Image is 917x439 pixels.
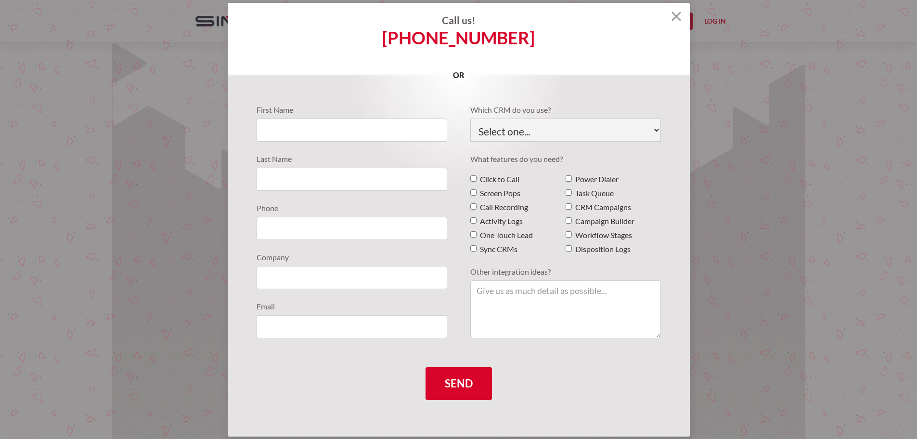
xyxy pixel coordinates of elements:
[257,104,661,400] form: Feature Requests
[470,217,477,224] input: Activity Logs
[257,153,447,165] label: Last Name
[426,367,492,400] input: Send
[575,187,614,199] span: Task Queue
[470,175,477,182] input: Click to Call
[575,229,632,241] span: Workflow Stages
[470,266,661,278] label: Other integration ideas?
[575,243,631,255] span: Disposition Logs
[480,229,533,241] span: One Touch Lead
[480,243,517,255] span: Sync CRMs
[257,301,447,312] label: Email
[470,203,477,210] input: Call Recording
[228,14,690,26] h4: Call us!
[470,245,477,252] input: Sync CRMs
[575,173,619,185] span: Power Dialer
[480,187,520,199] span: Screen Pops
[470,189,477,196] input: Screen Pops
[566,175,572,182] input: Power Dialer
[257,252,447,263] label: Company
[480,201,528,213] span: Call Recording
[447,69,471,81] p: or
[480,215,523,227] span: Activity Logs
[566,203,572,210] input: CRM Campaigns
[566,231,572,238] input: Workflow Stages
[470,104,661,116] label: Which CRM do you use?
[382,32,535,43] a: [PHONE_NUMBER]
[566,245,572,252] input: Disposition Logs
[257,104,447,116] label: First Name
[470,231,477,238] input: One Touch Lead
[575,201,631,213] span: CRM Campaigns
[566,189,572,196] input: Task Queue
[566,217,572,224] input: Campaign Builder
[575,215,634,227] span: Campaign Builder
[257,202,447,214] label: Phone
[470,153,661,165] label: What features do you need?
[480,173,519,185] span: Click to Call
